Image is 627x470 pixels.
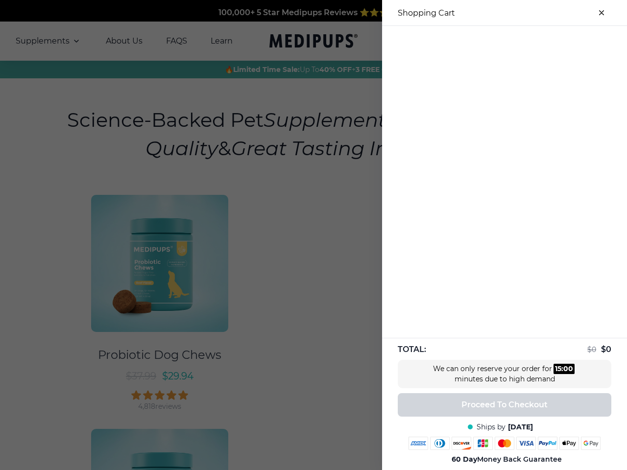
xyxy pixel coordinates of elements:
img: jcb [473,437,493,450]
img: diners-club [430,437,450,450]
div: 15 [555,364,561,374]
h3: Shopping Cart [398,8,455,18]
span: $ 0 [587,345,596,354]
img: amex [409,437,428,450]
img: paypal [538,437,557,450]
img: mastercard [495,437,514,450]
img: discover [452,437,471,450]
button: close-cart [592,3,611,23]
img: visa [516,437,536,450]
span: Ships by [477,423,506,432]
img: apple [559,437,579,450]
div: We can only reserve your order for minutes due to high demand [431,364,578,384]
span: [DATE] [508,423,533,432]
span: TOTAL: [398,344,426,355]
img: google [581,437,601,450]
div: : [554,364,575,374]
strong: 60 Day [452,455,477,464]
span: Money Back Guarantee [452,455,562,464]
span: $ 0 [601,345,611,354]
div: 00 [563,364,573,374]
